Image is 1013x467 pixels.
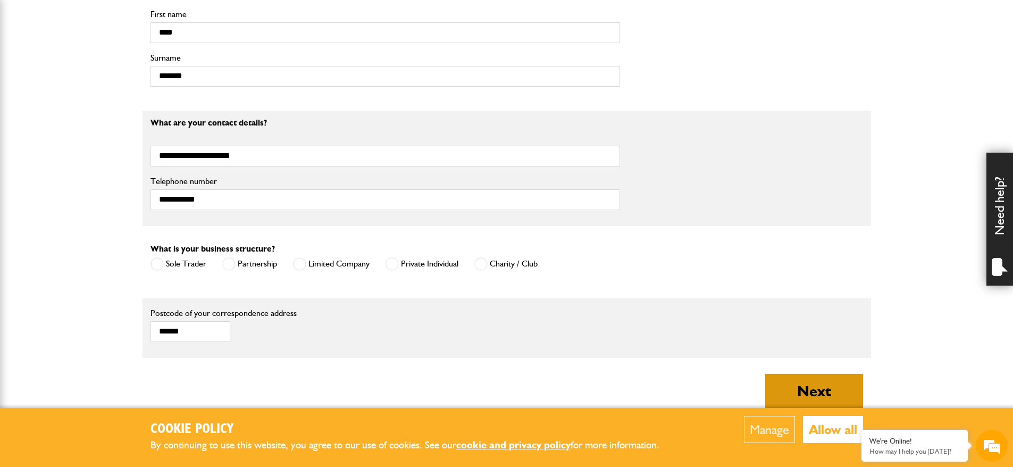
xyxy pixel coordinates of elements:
p: By continuing to use this website, you agree to our use of cookies. See our for more information. [150,437,677,454]
div: Chat with us now [55,60,179,73]
label: Postcode of your correspondence address [150,309,313,318]
label: Telephone number [150,177,620,186]
label: Surname [150,54,620,62]
input: Enter your phone number [14,161,194,185]
label: Charity / Club [474,257,538,271]
div: Minimize live chat window [174,5,200,31]
button: Next [765,374,863,408]
label: Private Individual [386,257,458,271]
input: Enter your last name [14,98,194,122]
div: We're Online! [869,437,960,446]
button: Allow all [803,416,863,443]
em: Start Chat [145,328,193,342]
p: What are your contact details? [150,119,620,127]
p: How may I help you today? [869,447,960,455]
input: Enter your email address [14,130,194,153]
img: d_20077148190_company_1631870298795_20077148190 [18,59,45,74]
textarea: Type your message and hit 'Enter' [14,193,194,319]
label: Limited Company [293,257,370,271]
h2: Cookie Policy [150,421,677,438]
a: cookie and privacy policy [456,439,571,451]
label: First name [150,10,620,19]
label: Sole Trader [150,257,206,271]
label: Partnership [222,257,277,271]
div: Need help? [986,153,1013,286]
label: What is your business structure? [150,245,275,253]
button: Manage [744,416,795,443]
